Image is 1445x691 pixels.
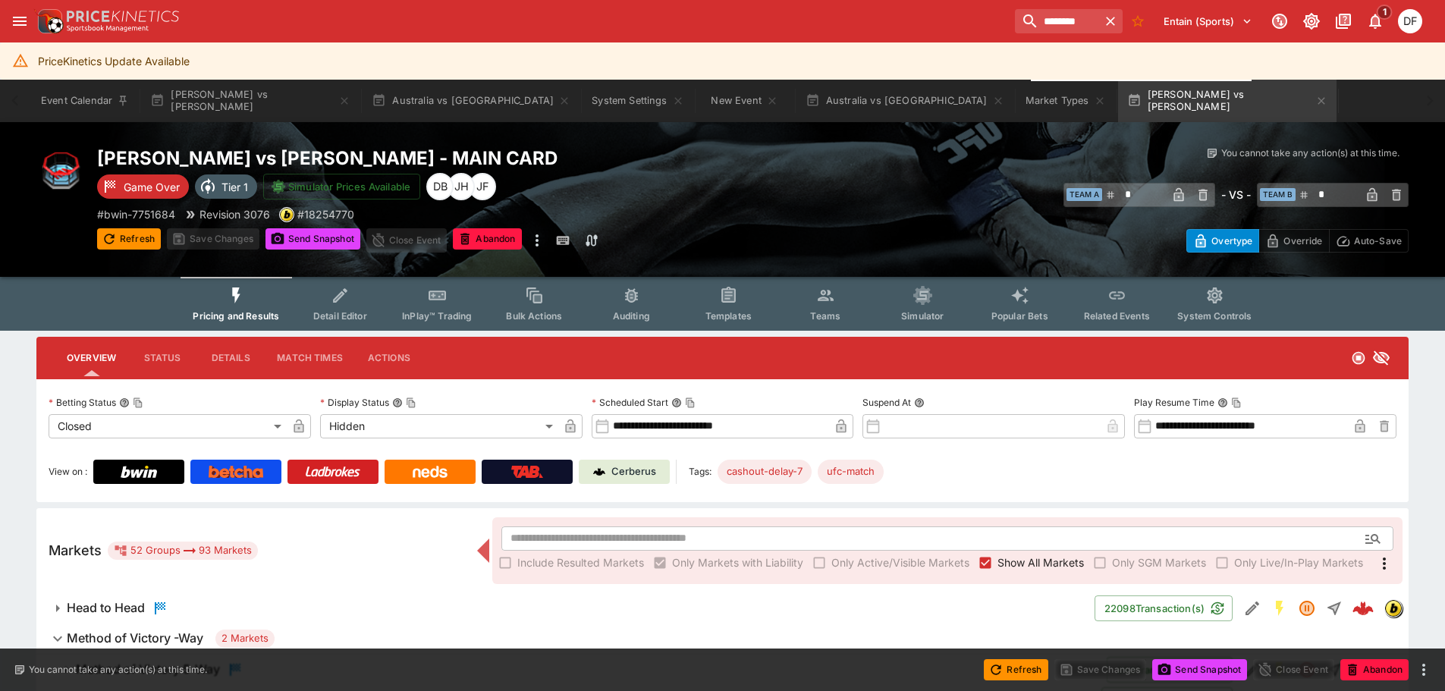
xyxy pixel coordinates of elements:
p: You cannot take any action(s) at this time. [29,663,207,677]
button: Open [1359,525,1387,552]
span: Only Markets with Liability [672,554,803,570]
svg: Closed [1351,350,1366,366]
span: Mark an event as closed and abandoned. [453,231,521,246]
button: David Foster [1393,5,1427,38]
button: Select Tenant [1154,9,1261,33]
button: Notifications [1362,8,1389,35]
p: Scheduled Start [592,396,668,409]
button: 22098Transaction(s) [1095,595,1233,621]
span: Include Resulted Markets [517,554,644,570]
div: bwin [1384,599,1403,617]
button: Auto-Save [1329,229,1409,253]
button: Toggle light/dark mode [1298,8,1325,35]
p: Copy To Clipboard [297,206,354,222]
span: ufc-match [818,464,884,479]
button: Refresh [984,659,1048,680]
img: PriceKinetics [67,11,179,22]
span: Popular Bets [991,310,1048,322]
button: Suspend At [914,397,925,408]
a: Cerberus [579,460,670,484]
img: TabNZ [511,466,543,478]
button: Play Resume TimeCopy To Clipboard [1217,397,1228,408]
button: more [528,228,546,253]
h5: Markets [49,542,102,559]
h6: Head to Head [67,600,145,616]
div: Jiahao Hao [448,173,475,200]
p: Override [1283,233,1322,249]
div: David Foster [1398,9,1422,33]
span: Templates [705,310,752,322]
div: Start From [1186,229,1409,253]
button: SGM Enabled [1266,595,1293,622]
img: Betcha [209,466,263,478]
button: No Bookmarks [1126,9,1150,33]
button: Status [128,340,196,376]
svg: Suspended [1298,599,1316,617]
div: Event type filters [181,277,1264,331]
span: Related Events [1084,310,1150,322]
button: Copy To Clipboard [133,397,143,408]
button: System Settings [583,80,693,122]
div: Betting Target: cerberus [818,460,884,484]
button: [PERSON_NAME] vs [PERSON_NAME] [1118,80,1337,122]
a: 4c5a2c2d-62f2-43b0-aada-5761808d7763 [1348,593,1378,623]
span: Only SGM Markets [1112,554,1206,570]
span: Team A [1066,188,1102,201]
span: Only Active/Visible Markets [831,554,969,570]
span: 2 Markets [215,631,275,646]
button: Copy To Clipboard [406,397,416,408]
button: Match Times [265,340,355,376]
button: Edit Detail [1239,595,1266,622]
span: Auditing [613,310,650,322]
span: Only Live/In-Play Markets [1234,554,1363,570]
img: Bwin [121,466,157,478]
p: Auto-Save [1354,233,1402,249]
img: logo-cerberus--red.svg [1352,598,1374,619]
img: Neds [413,466,447,478]
button: New Event [696,80,793,122]
p: Cerberus [611,464,656,479]
p: Betting Status [49,396,116,409]
div: bwin [279,207,294,222]
img: Ladbrokes [305,466,360,478]
h6: Method of Victory -Way [67,630,203,646]
button: Actions [355,340,423,376]
div: Betting Target: cerberus [718,460,812,484]
span: Team B [1260,188,1296,201]
span: 1 [1377,5,1393,20]
img: PriceKinetics Logo [33,6,64,36]
button: Send Snapshot [265,228,360,250]
span: Detail Editor [313,310,367,322]
img: Cerberus [593,466,605,478]
span: cashout-delay-7 [718,464,812,479]
h6: - VS - [1221,187,1251,203]
button: Display StatusCopy To Clipboard [392,397,403,408]
button: Copy To Clipboard [685,397,696,408]
p: Tier 1 [221,179,248,195]
p: Play Resume Time [1134,396,1214,409]
span: Show All Markets [997,554,1084,570]
button: Event Calendar [32,80,138,122]
span: Teams [810,310,840,322]
button: Overtype [1186,229,1259,253]
button: more [1415,661,1433,679]
button: Send Snapshot [1152,659,1247,680]
button: open drawer [6,8,33,35]
button: Abandon [453,228,521,250]
button: Market Types [1016,80,1115,122]
label: Tags: [689,460,712,484]
img: Sportsbook Management [67,25,149,32]
p: Game Over [124,179,180,195]
button: Copy To Clipboard [1231,397,1242,408]
p: Copy To Clipboard [97,206,175,222]
h2: Copy To Clipboard [97,146,753,170]
p: Suspend At [862,396,911,409]
button: Australia vs [GEOGRAPHIC_DATA] [363,80,580,122]
button: Betting StatusCopy To Clipboard [119,397,130,408]
span: Bulk Actions [506,310,562,322]
input: search [1015,9,1098,33]
div: Closed [49,414,287,438]
button: Head to Head [36,593,1095,623]
img: mma.png [36,146,85,195]
button: Scheduled StartCopy To Clipboard [671,397,682,408]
